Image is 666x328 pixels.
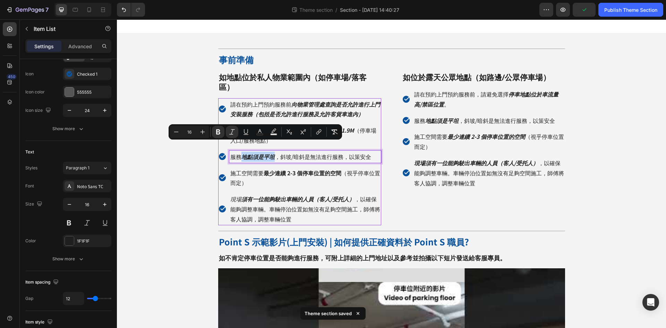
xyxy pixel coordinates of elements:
[52,125,85,132] div: Show more
[25,200,44,209] div: Size
[297,70,447,90] p: 請在預約上門預約服務前，請避免選擇 。
[169,124,342,140] div: Editor contextual toolbar
[25,71,34,77] div: Icon
[101,234,448,243] h2: 如不肯定停車位置是否能夠進行服務，可附上詳細的上門地址以及參考並拍攝以下短片發送給客服專員。
[113,175,238,184] i: 現場
[63,292,84,305] input: Auto
[112,148,264,170] div: Rich Text Editor. Editing area: main
[598,3,663,17] button: Publish Theme Section
[66,165,89,171] span: Paragraph 1
[3,3,52,17] button: 7
[331,113,408,121] strong: 最少連續 2-3 個停車位置的空間
[25,318,54,327] div: Item style
[147,149,224,158] strong: 最少連續 2-3 個停車位置的空間
[286,52,293,63] strong: 如
[25,89,45,95] div: Icon color
[102,216,352,228] strong: Point S 示範影片(上門安裝) | 如何提供正確資料於 Point S 職員?
[25,123,111,135] button: Show more
[113,132,263,142] p: 服務 ，斜坡/暗斜是無法進行服務，以策安全
[77,89,110,95] div: 555555
[297,112,447,132] p: 施工空間需要 （視乎停車位置而定）
[34,25,93,33] p: Item List
[63,162,111,174] button: Paragraph 1
[604,6,657,14] div: Publish Theme Section
[52,255,85,262] div: Show more
[45,6,49,14] p: 7
[77,183,110,190] div: Noto Sans TC
[335,6,337,14] span: /
[305,310,352,317] p: Theme section saved
[113,149,263,169] p: 施工空間需要 （視乎停車位置而定）
[285,52,448,64] h2: 位於露天公眾地點（如路邊/公眾停車場）
[298,6,334,14] span: Theme section
[25,106,52,115] div: Icon size
[7,74,17,79] div: 450
[25,278,60,287] div: Item spacing
[25,253,111,265] button: Show more
[642,294,659,311] div: Open Intercom Messenger
[34,43,54,50] p: Settings
[340,6,399,14] span: Section - [DATE] 14:40:27
[125,133,158,141] strong: 地點須是平坦
[117,19,666,328] iframe: Design area
[297,138,447,168] p: ，以確保能夠調整車輛。車輛停泊位置如無沒有足夠空間施工，師傅將客人協調，調整車輛位置
[68,43,92,50] p: Advanced
[112,131,264,143] div: Rich Text Editor. Editing area: main
[25,295,33,302] div: Gap
[308,97,342,105] strong: 地點須是平坦
[117,3,145,17] div: Undo/Redo
[169,107,237,115] strong: 請確保室內高度有最少1.9M
[25,238,36,244] div: Color
[25,183,34,189] div: Font
[25,165,37,171] div: Styles
[77,238,110,244] div: 1F1F1F
[25,149,34,155] div: Text
[297,139,421,148] strong: 現場須有一位能夠駛出車輛的人員（客人/受托人）
[297,70,442,89] strong: 停車地點位於車流量高/禁區位置
[113,175,263,204] p: ，以確保能夠調整車輛。車輛停泊位置如無沒有足夠空間施工，師傅將客人協調，調整車輛位置
[112,174,264,205] div: Rich Text Editor. Editing area: main
[297,96,447,106] p: 服務 ，斜坡/暗斜是無法進行服務，以策安全
[77,71,110,77] div: Checked 1
[125,175,238,184] strong: 須有一位能夠駛出車輛的人員（客人/受托人）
